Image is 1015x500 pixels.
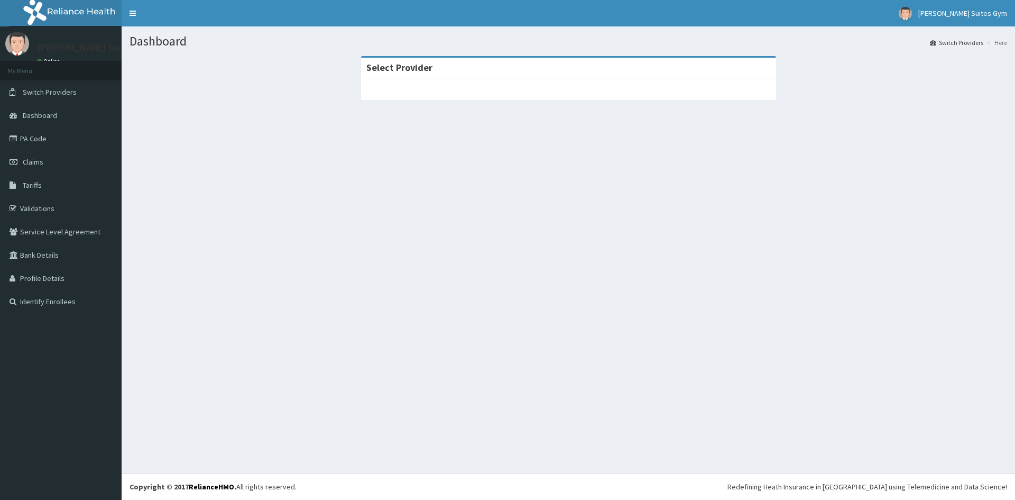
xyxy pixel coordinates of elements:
[189,482,234,492] a: RelianceHMO
[23,87,77,97] span: Switch Providers
[130,34,1007,48] h1: Dashboard
[23,157,43,167] span: Claims
[727,481,1007,492] div: Redefining Heath Insurance in [GEOGRAPHIC_DATA] using Telemedicine and Data Science!
[366,61,432,74] strong: Select Provider
[37,58,62,65] a: Online
[899,7,912,20] img: User Image
[130,482,236,492] strong: Copyright © 2017 .
[5,32,29,56] img: User Image
[23,180,42,190] span: Tariffs
[23,111,57,120] span: Dashboard
[984,38,1007,47] li: Here
[918,8,1007,18] span: [PERSON_NAME] Suites Gym
[930,38,983,47] a: Switch Providers
[37,43,154,52] p: [PERSON_NAME] Suites Gym
[122,473,1015,500] footer: All rights reserved.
